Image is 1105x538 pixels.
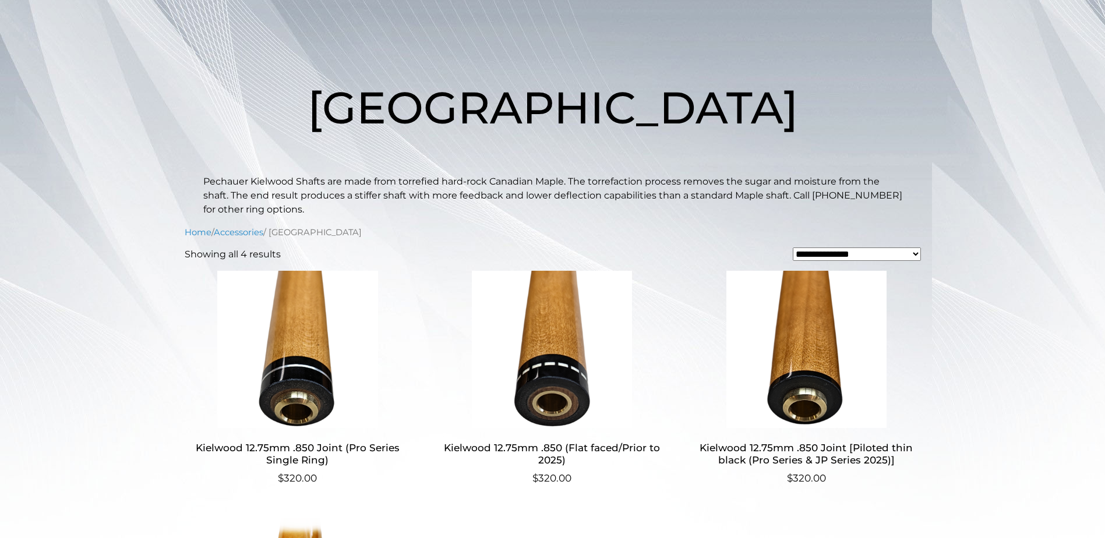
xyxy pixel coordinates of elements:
bdi: 320.00 [278,472,317,484]
nav: Breadcrumb [185,226,921,239]
a: Accessories [214,227,263,238]
p: Pechauer Kielwood Shafts are made from torrefied hard-rock Canadian Maple. The torrefaction proce... [203,175,902,217]
span: $ [787,472,793,484]
h2: Kielwood 12.75mm .850 (Flat faced/Prior to 2025) [439,437,665,471]
bdi: 320.00 [787,472,826,484]
img: Kielwood 12.75mm .850 (Flat faced/Prior to 2025) [439,271,665,428]
img: Kielwood 12.75mm .850 Joint [Piloted thin black (Pro Series & JP Series 2025)] [693,271,920,428]
select: Shop order [793,247,921,261]
bdi: 320.00 [532,472,571,484]
h2: Kielwood 12.75mm .850 Joint (Pro Series Single Ring) [185,437,411,471]
span: $ [278,472,284,484]
a: Kielwood 12.75mm .850 Joint [Piloted thin black (Pro Series & JP Series 2025)] $320.00 [693,271,920,486]
a: Kielwood 12.75mm .850 Joint (Pro Series Single Ring) $320.00 [185,271,411,486]
a: Home [185,227,211,238]
span: [GEOGRAPHIC_DATA] [308,80,798,134]
img: Kielwood 12.75mm .850 Joint (Pro Series Single Ring) [185,271,411,428]
a: Kielwood 12.75mm .850 (Flat faced/Prior to 2025) $320.00 [439,271,665,486]
span: $ [532,472,538,484]
p: Showing all 4 results [185,247,281,261]
h2: Kielwood 12.75mm .850 Joint [Piloted thin black (Pro Series & JP Series 2025)] [693,437,920,471]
